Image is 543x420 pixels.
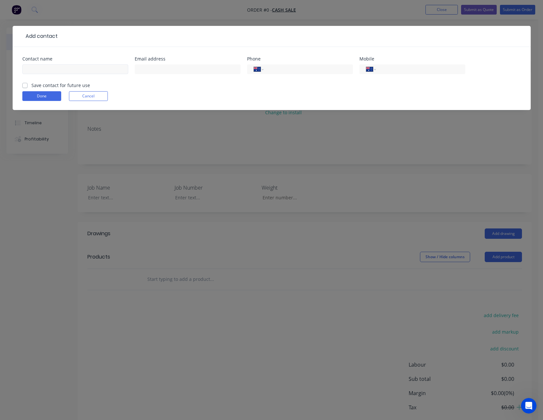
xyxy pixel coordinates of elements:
[359,57,465,61] div: Mobile
[135,57,241,61] div: Email address
[22,32,58,40] div: Add contact
[22,57,128,61] div: Contact name
[22,91,61,101] button: Done
[31,82,90,89] label: Save contact for future use
[521,398,537,414] iframe: Intercom live chat
[69,91,108,101] button: Cancel
[247,57,353,61] div: Phone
